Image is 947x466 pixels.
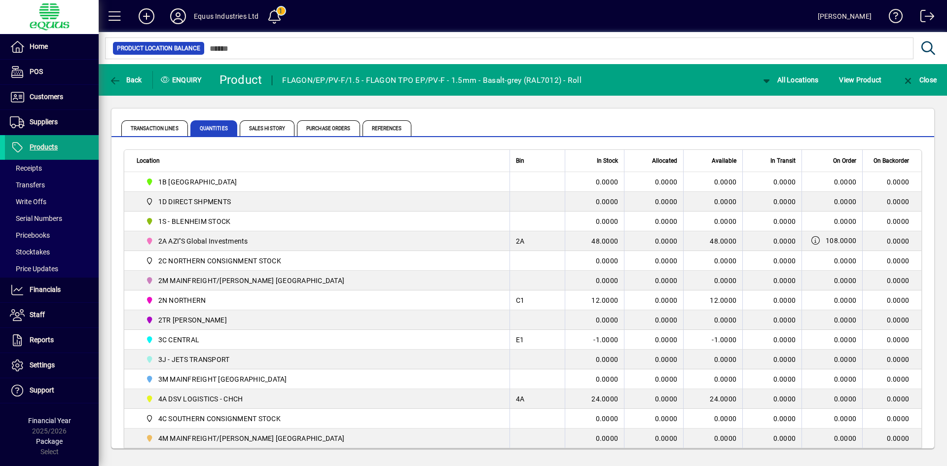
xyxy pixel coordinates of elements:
[862,330,921,350] td: 0.0000
[5,244,99,260] a: Stocktakes
[862,172,921,192] td: 0.0000
[5,85,99,109] a: Customers
[834,355,857,364] span: 0.0000
[862,212,921,231] td: 0.0000
[758,71,821,89] button: All Locations
[565,389,624,409] td: 24.0000
[655,415,678,423] span: 0.0000
[565,212,624,231] td: 0.0000
[158,355,230,364] span: 3J - JETS TRANSPORT
[158,374,287,384] span: 3M MAINFREIGHT [GEOGRAPHIC_DATA]
[142,196,499,208] span: 1D DIRECT SHPMENTS
[750,71,829,89] app-page-header-button: Change Location
[142,373,499,385] span: 3M MAINFREIGHT WELLINGTON
[510,290,565,310] td: C1
[773,237,796,245] span: 0.0000
[761,76,819,84] span: All Locations
[282,72,582,88] div: FLAGON/EP/PV-F/1.5 - FLAGON TPO EP/PV-F - 1.5mm - Basalt-grey (RAL7012) - Roll
[834,394,857,404] span: 0.0000
[826,236,856,246] span: 108.0000
[162,7,194,25] button: Profile
[10,164,42,172] span: Receipts
[834,197,857,207] span: 0.0000
[683,310,742,330] td: 0.0000
[773,336,796,344] span: 0.0000
[142,334,499,346] span: 3C CENTRAL
[240,120,294,136] span: Sales History
[5,160,99,177] a: Receipts
[510,330,565,350] td: E1
[142,275,499,287] span: 2M MAINFREIGHT/OWENS AUCKLAND
[121,120,188,136] span: Transaction Lines
[565,369,624,389] td: 0.0000
[158,177,237,187] span: 1B [GEOGRAPHIC_DATA]
[683,172,742,192] td: 0.0000
[773,434,796,442] span: 0.0000
[142,255,499,267] span: 2C NORTHERN CONSIGNMENT STOCK
[30,336,54,344] span: Reports
[142,354,499,365] span: 3J - JETS TRANSPORT
[565,350,624,369] td: 0.0000
[5,210,99,227] a: Serial Numbers
[565,172,624,192] td: 0.0000
[683,212,742,231] td: 0.0000
[773,277,796,285] span: 0.0000
[158,394,243,404] span: 4A DSV LOGISTICS - CHCH
[10,231,50,239] span: Pricebooks
[834,414,857,424] span: 0.0000
[597,155,618,166] span: In Stock
[158,276,345,286] span: 2M MAINFREIGHT/[PERSON_NAME] [GEOGRAPHIC_DATA]
[10,265,58,273] span: Price Updates
[565,192,624,212] td: 0.0000
[773,316,796,324] span: 0.0000
[5,278,99,302] a: Financials
[712,155,736,166] span: Available
[137,155,160,166] span: Location
[773,375,796,383] span: 0.0000
[834,433,857,443] span: 0.0000
[862,369,921,389] td: 0.0000
[565,310,624,330] td: 0.0000
[158,256,281,266] span: 2C NORTHERN CONSIGNMENT STOCK
[109,76,142,84] span: Back
[834,216,857,226] span: 0.0000
[142,432,499,444] span: 4M MAINFREIGHT/OWENS CHRISTCHURCH
[833,155,856,166] span: On Order
[30,143,58,151] span: Products
[683,330,742,350] td: -1.0000
[862,389,921,409] td: 0.0000
[565,330,624,350] td: -1.0000
[862,290,921,310] td: 0.0000
[516,155,524,166] span: Bin
[862,231,921,251] td: 0.0000
[839,72,881,88] span: View Product
[158,414,281,424] span: 4C SOUTHERN CONSIGNMENT STOCK
[773,395,796,403] span: 0.0000
[30,386,54,394] span: Support
[862,271,921,290] td: 0.0000
[30,68,43,75] span: POS
[773,198,796,206] span: 0.0000
[683,251,742,271] td: 0.0000
[655,434,678,442] span: 0.0000
[99,71,153,89] app-page-header-button: Back
[565,231,624,251] td: 48.0000
[834,374,857,384] span: 0.0000
[363,120,411,136] span: References
[36,437,63,445] span: Package
[510,231,565,251] td: 2A
[655,375,678,383] span: 0.0000
[190,120,237,136] span: Quantities
[773,178,796,186] span: 0.0000
[10,248,50,256] span: Stocktakes
[5,260,99,277] a: Price Updates
[881,2,903,34] a: Knowledge Base
[10,198,46,206] span: Write Offs
[862,192,921,212] td: 0.0000
[5,227,99,244] a: Pricebooks
[565,251,624,271] td: 0.0000
[683,192,742,212] td: 0.0000
[10,215,62,222] span: Serial Numbers
[683,429,742,448] td: 0.0000
[194,8,259,24] div: Equus Industries Ltd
